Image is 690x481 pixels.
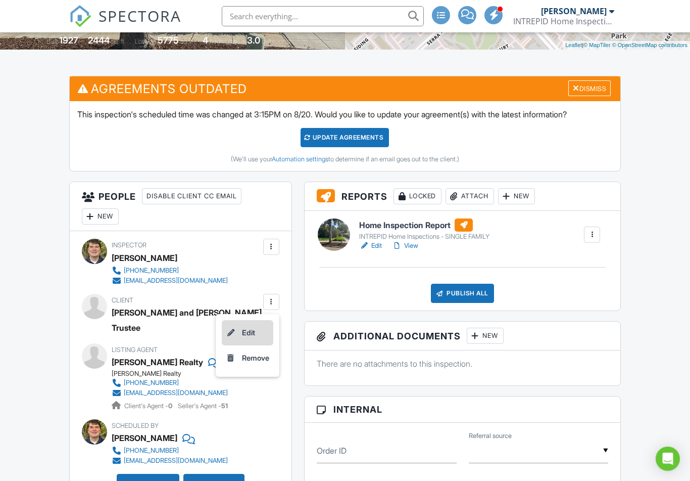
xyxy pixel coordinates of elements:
[124,379,179,387] div: [PHONE_NUMBER]
[359,218,489,232] h6: Home Inspection Report
[124,267,179,275] div: [PHONE_NUMBER]
[124,447,179,455] div: [PHONE_NUMBER]
[513,16,614,26] div: INTREPID Home Inspection
[112,305,269,335] div: [PERSON_NAME] and [PERSON_NAME], Trustee
[262,37,290,45] span: bathrooms
[124,457,228,465] div: [EMAIL_ADDRESS][DOMAIN_NAME]
[210,37,237,45] span: bedrooms
[112,276,228,286] a: [EMAIL_ADDRESS][DOMAIN_NAME]
[124,389,228,397] div: [EMAIL_ADDRESS][DOMAIN_NAME]
[82,208,119,225] div: New
[272,155,328,163] a: Automation settings
[112,430,177,446] div: [PERSON_NAME]
[112,378,228,388] a: [PHONE_NUMBER]
[498,188,535,204] div: New
[467,328,504,344] div: New
[98,5,181,26] span: SPECTORA
[112,446,228,456] a: [PHONE_NUMBER]
[541,6,607,16] div: [PERSON_NAME]
[317,445,347,456] label: Order ID
[46,37,58,45] span: Built
[124,402,174,410] span: Client's Agent -
[69,14,181,35] a: SPECTORA
[135,37,156,45] span: Lot Size
[305,322,620,351] h3: Additional Documents
[70,182,291,231] h3: People
[359,241,382,251] a: Edit
[112,346,158,354] span: Listing Agent
[112,355,203,370] a: [PERSON_NAME] Realty
[124,277,228,285] div: [EMAIL_ADDRESS][DOMAIN_NAME]
[88,35,110,46] div: 2444
[656,447,680,471] div: Open Intercom Messenger
[203,35,208,46] div: 4
[242,352,269,364] div: Remove
[612,42,687,48] a: © OpenStreetMap contributors
[59,35,78,46] div: 1927
[142,188,241,204] div: Disable Client CC Email
[393,188,441,204] div: Locked
[222,6,424,26] input: Search everything...
[222,345,273,371] a: Remove
[392,241,418,251] a: View
[112,456,228,466] a: [EMAIL_ADDRESS][DOMAIN_NAME]
[359,233,489,241] div: INTREPID Home Inspections - SINGLE FAMILY
[112,370,236,378] div: [PERSON_NAME] Realty
[70,101,621,171] div: This inspection's scheduled time was changed at 3:15PM on 8/20. Would you like to update your agr...
[112,241,146,249] span: Inspector
[178,402,228,410] span: Seller's Agent -
[301,128,389,147] div: Update Agreements
[112,250,177,266] div: [PERSON_NAME]
[565,42,582,48] a: Leaflet
[431,284,494,303] div: Publish All
[112,266,228,276] a: [PHONE_NUMBER]
[305,397,620,423] h3: Internal
[70,76,621,101] h3: Agreements Outdated
[568,80,611,96] div: Dismiss
[112,388,228,398] a: [EMAIL_ADDRESS][DOMAIN_NAME]
[69,5,91,27] img: The Best Home Inspection Software - Spectora
[168,402,172,410] strong: 0
[111,37,125,45] span: sq. ft.
[77,155,613,163] div: (We'll use your to determine if an email goes out to the client.)
[359,218,489,241] a: Home Inspection Report INTREPID Home Inspections - SINGLE FAMILY
[446,188,494,204] div: Attach
[180,37,193,45] span: sq.ft.
[247,35,260,46] div: 3.0
[583,42,611,48] a: © MapTiler
[158,35,179,46] div: 5775
[305,182,620,211] h3: Reports
[222,320,273,345] a: Edit
[317,358,608,369] p: There are no attachments to this inspection.
[221,402,228,410] strong: 51
[563,41,690,50] div: |
[112,296,133,304] span: Client
[469,431,512,441] label: Referral source
[112,422,159,429] span: Scheduled By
